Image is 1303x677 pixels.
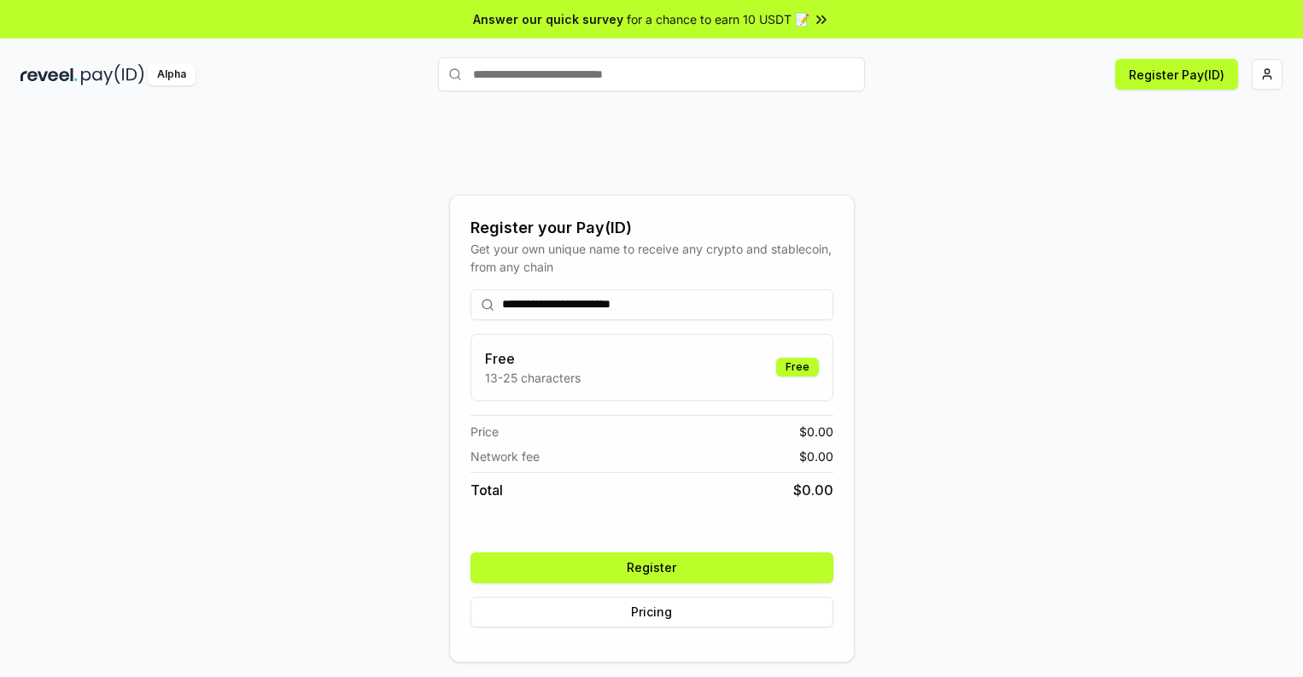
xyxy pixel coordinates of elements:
[81,64,144,85] img: pay_id
[485,348,581,369] h3: Free
[470,216,833,240] div: Register your Pay(ID)
[485,369,581,387] p: 13-25 characters
[20,64,78,85] img: reveel_dark
[470,447,540,465] span: Network fee
[1115,59,1238,90] button: Register Pay(ID)
[148,64,196,85] div: Alpha
[793,480,833,500] span: $ 0.00
[470,240,833,276] div: Get your own unique name to receive any crypto and stablecoin, from any chain
[627,10,809,28] span: for a chance to earn 10 USDT 📝
[473,10,623,28] span: Answer our quick survey
[470,597,833,627] button: Pricing
[470,480,503,500] span: Total
[776,358,819,376] div: Free
[799,423,833,441] span: $ 0.00
[470,552,833,583] button: Register
[799,447,833,465] span: $ 0.00
[470,423,499,441] span: Price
